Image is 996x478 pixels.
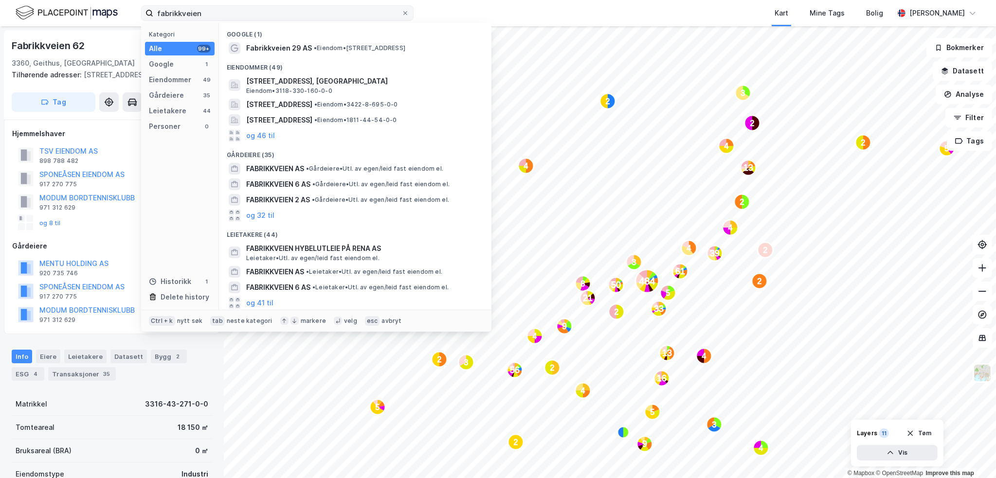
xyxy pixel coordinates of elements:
[617,426,629,438] div: Map marker
[246,210,274,221] button: og 32 til
[562,321,567,331] text: 9
[857,429,877,437] div: Layers
[508,434,524,450] div: Map marker
[687,244,691,252] text: 4
[246,243,480,254] span: FABRIKKVEIEN HYBELUTLEIE PÅ RENA AS
[557,319,572,334] div: Map marker
[203,123,211,130] div: 0
[64,350,107,363] div: Leietakere
[600,93,616,109] div: Map marker
[712,421,717,429] text: 3
[16,422,54,433] div: Tomteareal
[195,445,208,457] div: 0 ㎡
[645,404,660,420] div: Map marker
[203,76,211,84] div: 49
[149,31,215,38] div: Kategori
[246,282,310,293] span: FABRIKKVEIEN 6 AS
[810,7,845,19] div: Mine Tags
[12,71,84,79] span: Tilhørende adresser:
[609,304,624,319] div: Map marker
[743,163,753,173] text: 13
[759,444,763,452] text: 4
[855,135,871,150] div: Map marker
[306,165,309,172] span: •
[149,105,186,117] div: Leietakere
[12,92,95,112] button: Tag
[639,276,655,286] text: 484
[741,89,745,97] text: 3
[203,107,211,115] div: 44
[312,180,315,188] span: •
[246,114,312,126] span: [STREET_ADDRESS]
[753,440,769,456] div: Map marker
[312,283,449,291] span: Leietaker • Utl. av egen/leid fast eiendom el.
[945,144,949,153] text: 5
[16,4,118,21] img: logo.f888ab2527a4732fd821a326f86c7f29.svg
[16,398,47,410] div: Matrikkel
[681,240,697,256] div: Map marker
[527,328,543,344] div: Map marker
[246,75,480,87] span: [STREET_ADDRESS], [GEOGRAPHIC_DATA]
[947,431,996,478] div: Kontrollprogram for chat
[177,317,203,325] div: nytt søk
[370,399,385,415] div: Map marker
[314,44,317,52] span: •
[606,97,610,106] text: 2
[734,194,750,210] div: Map marker
[39,180,77,188] div: 917 270 775
[312,180,450,188] span: Gårdeiere • Utl. av egen/leid fast eiendom el.
[581,280,585,288] text: 8
[16,445,72,457] div: Bruksareal (BRA)
[246,42,312,54] span: Fabrikkveien 29 AS
[149,89,184,101] div: Gårdeiere
[866,7,883,19] div: Bolig
[939,141,955,156] div: Map marker
[947,131,992,151] button: Tags
[659,345,675,361] div: Map marker
[642,439,647,449] text: 9
[314,116,397,124] span: Eiendom • 1811-44-54-0-0
[301,317,326,325] div: markere
[752,273,767,289] div: Map marker
[945,108,992,127] button: Filter
[432,352,447,367] div: Map marker
[635,269,659,293] div: Map marker
[145,398,208,410] div: 3316-43-271-0-0
[246,297,273,309] button: og 41 til
[12,367,44,381] div: ESG
[724,142,729,150] text: 4
[728,224,733,232] text: 4
[615,308,619,316] text: 2
[662,348,672,358] text: 13
[149,276,191,287] div: Historikk
[151,350,187,363] div: Bygg
[39,316,75,324] div: 971 312 629
[48,367,116,381] div: Transaksjoner
[719,138,734,154] div: Map marker
[657,373,667,383] text: 16
[149,74,191,86] div: Eiendommer
[580,290,596,306] div: Map marker
[314,44,405,52] span: Eiendom • [STREET_ADDRESS]
[246,130,275,142] button: og 46 til
[900,425,938,441] button: Tøm
[611,280,621,290] text: 50
[909,7,965,19] div: [PERSON_NAME]
[227,317,272,325] div: neste kategori
[758,277,762,285] text: 2
[246,163,304,175] span: FABRIKKVEIEN AS
[203,60,211,68] div: 1
[178,422,208,433] div: 18 150 ㎡
[763,246,768,254] text: 2
[654,371,670,386] div: Map marker
[507,362,523,378] div: Map marker
[741,160,756,176] div: Map marker
[12,350,32,363] div: Info
[758,242,773,258] div: Map marker
[660,285,676,301] div: Map marker
[31,369,40,379] div: 4
[675,266,685,276] text: 61
[381,317,401,325] div: avbryt
[848,470,874,477] a: Mapbox
[514,438,518,446] text: 2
